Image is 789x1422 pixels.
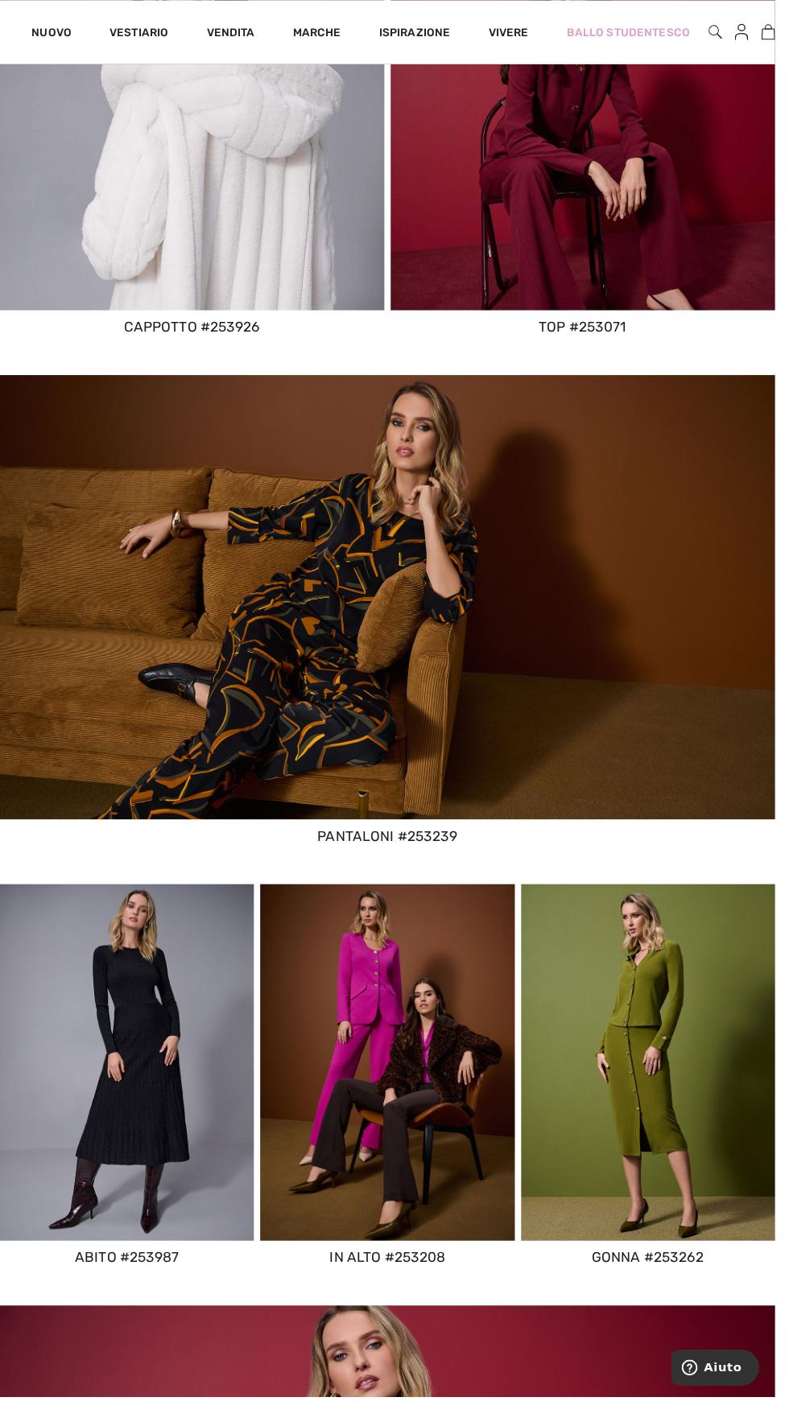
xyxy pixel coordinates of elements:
font: cappotto #253926 [126,324,266,340]
a: Registrazione [735,23,775,43]
font: in alto #253208 [336,1272,454,1288]
a: Vivere [497,24,538,41]
font: pantaloni #253239 [323,843,465,859]
div: Gonna a tubino formale stile 253262 [531,1269,789,1290]
iframe: Apre un widget che permette di trovare ulteriori informazioni [684,1374,773,1414]
font: Ballo studentesco [576,26,702,39]
img: La mia borsa [775,23,789,42]
a: Marche [298,26,347,43]
a: Ballo studentesco [576,24,702,41]
div: Top formale con scollo rotondo stile 253071 [398,322,789,343]
a: Vendita [210,26,259,43]
font: Vendita [210,26,259,39]
font: gonna #253262 [602,1272,717,1288]
img: Gonna a tubino formale stile 253262 [531,900,789,1262]
font: Vivere [497,26,538,39]
font: Vestiario [112,26,172,39]
img: cerca nel sito web [721,23,735,42]
img: Top formale con scollo tondo stile 253208 [265,900,523,1262]
font: Ispirazione [386,26,458,39]
a: Vestiario [112,26,172,43]
font: abito #253987 [76,1272,183,1288]
a: Nuovo [32,26,73,43]
font: TOP #253071 [548,324,638,340]
font: Nuovo [32,26,73,39]
div: Top formale con scollo tondo stile 253208 [265,1269,523,1290]
a: 0 [775,23,789,42]
img: Le mie informazioni [748,23,762,42]
font: Marche [298,26,347,39]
